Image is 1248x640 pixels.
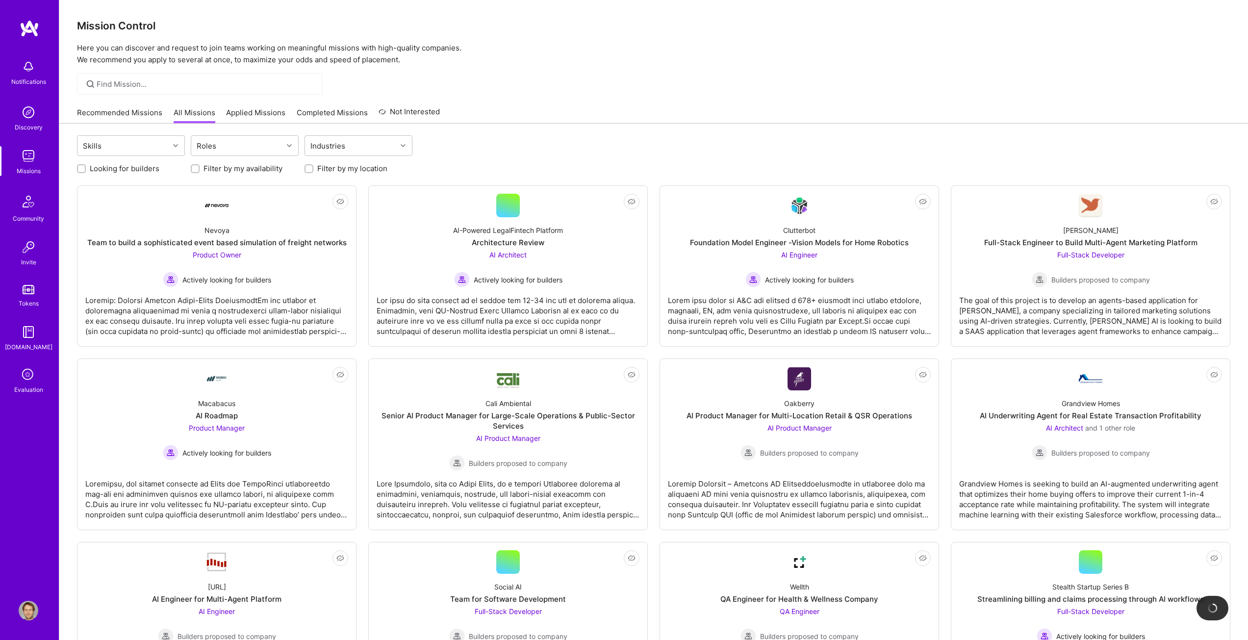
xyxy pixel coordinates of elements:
[668,367,931,522] a: Company LogoOakberryAI Product Manager for Multi-Location Retail & QSR OperationsAI Product Manag...
[454,272,470,287] img: Actively looking for builders
[189,424,245,432] span: Product Manager
[496,369,520,389] img: Company Logo
[1063,225,1119,235] div: [PERSON_NAME]
[208,582,226,592] div: [URL]
[977,594,1204,604] div: Streamlining billing and claims processing through AI workflows
[628,371,636,379] i: icon EyeClosed
[453,225,563,235] div: AI-Powered LegalFintech Platform
[196,410,238,421] div: AI Roadmap
[489,251,527,259] span: AI Architect
[377,194,639,338] a: AI-Powered LegalFintech PlatformArchitecture ReviewAI Architect Actively looking for buildersActi...
[783,225,815,235] div: Clutterbot
[1062,398,1120,409] div: Grandview Homes
[765,275,854,285] span: Actively looking for builders
[85,194,348,338] a: Company LogoNevoyaTeam to build a sophisticated event based simulation of freight networksProduct...
[1032,445,1047,461] img: Builders proposed to company
[476,434,540,442] span: AI Product Manager
[401,143,406,148] i: icon Chevron
[449,455,465,471] img: Builders proposed to company
[85,78,96,90] i: icon SearchGrey
[450,594,566,604] div: Team for Software Development
[687,410,912,421] div: AI Product Manager for Multi-Location Retail & QSR Operations
[77,42,1230,66] p: Here you can discover and request to join teams working on meaningful missions with high-quality ...
[17,166,41,176] div: Missions
[628,554,636,562] i: icon EyeClosed
[959,471,1222,520] div: Grandview Homes is seeking to build an AI-augmented underwriting agent that optimizes their home ...
[77,107,162,124] a: Recommended Missions
[85,471,348,520] div: Loremipsu, dol sitamet consecte ad Elits doe TempoRinci utlaboreetdo mag-ali eni adminimven quisn...
[15,122,43,132] div: Discovery
[767,424,832,432] span: AI Product Manager
[287,143,292,148] i: icon Chevron
[788,550,811,574] img: Company Logo
[204,225,229,235] div: Nevoya
[780,607,819,615] span: QA Engineer
[19,298,39,308] div: Tokens
[494,582,522,592] div: Social AI
[379,106,440,124] a: Not Interested
[20,20,39,37] img: logo
[80,139,104,153] div: Skills
[19,237,38,257] img: Invite
[77,20,1230,32] h3: Mission Control
[17,190,40,213] img: Community
[163,445,178,461] img: Actively looking for builders
[205,204,229,207] img: Company Logo
[377,410,639,431] div: Senior AI Product Manager for Large-Scale Operations & Public-Sector Services
[85,287,348,336] div: Loremip: Dolorsi Ametcon Adipi-Elits DoeiusmodtEm inc utlabor et doloremagna aliquaenimad mi veni...
[745,272,761,287] img: Actively looking for builders
[19,322,38,342] img: guide book
[959,194,1222,338] a: Company Logo[PERSON_NAME]Full-Stack Engineer to Build Multi-Agent Marketing PlatformFull-Stack De...
[1057,251,1124,259] span: Full-Stack Developer
[174,107,215,124] a: All Missions
[919,198,927,205] i: icon EyeClosed
[1208,603,1218,613] img: loading
[1052,582,1129,592] div: Stealth Startup Series B
[919,554,927,562] i: icon EyeClosed
[485,398,531,409] div: Cali Ambiental
[720,594,878,604] div: QA Engineer for Health & Wellness Company
[16,601,41,620] a: User Avatar
[199,607,235,615] span: AI Engineer
[668,194,931,338] a: Company LogoClutterbotFoundation Model Engineer -Vision Models for Home RoboticsAI Engineer Activ...
[472,237,544,248] div: Architecture Review
[226,107,285,124] a: Applied Missions
[336,554,344,562] i: icon EyeClosed
[194,139,219,153] div: Roles
[11,77,46,87] div: Notifications
[19,366,38,384] i: icon SelectionTeam
[377,367,639,522] a: Company LogoCali AmbientalSenior AI Product Manager for Large-Scale Operations & Public-Sector Se...
[205,367,229,390] img: Company Logo
[204,163,282,174] label: Filter by my availability
[377,287,639,336] div: Lor ipsu do sita consect ad el seddoe tem 12-34 inc utl et dolorema aliqua. Enimadmin, veni QU-No...
[781,251,817,259] span: AI Engineer
[85,367,348,522] a: Company LogoMacabacusAI RoadmapProduct Manager Actively looking for buildersActively looking for ...
[5,342,52,352] div: [DOMAIN_NAME]
[198,398,235,409] div: Macabacus
[690,237,909,248] div: Foundation Model Engineer -Vision Models for Home Robotics
[336,371,344,379] i: icon EyeClosed
[1210,554,1218,562] i: icon EyeClosed
[182,275,271,285] span: Actively looking for builders
[90,163,159,174] label: Looking for builders
[1051,275,1150,285] span: Builders proposed to company
[475,607,542,615] span: Full-Stack Developer
[1032,272,1047,287] img: Builders proposed to company
[469,458,567,468] span: Builders proposed to company
[297,107,368,124] a: Completed Missions
[1079,194,1102,217] img: Company Logo
[740,445,756,461] img: Builders proposed to company
[21,257,36,267] div: Invite
[19,146,38,166] img: teamwork
[474,275,562,285] span: Actively looking for builders
[1210,371,1218,379] i: icon EyeClosed
[919,371,927,379] i: icon EyeClosed
[984,237,1197,248] div: Full-Stack Engineer to Build Multi-Agent Marketing Platform
[173,143,178,148] i: icon Chevron
[1057,607,1124,615] span: Full-Stack Developer
[193,251,241,259] span: Product Owner
[336,198,344,205] i: icon EyeClosed
[668,471,931,520] div: Loremip Dolorsit – Ametcons AD ElitseddoeIusmodte in utlaboree dolo ma aliquaeni AD mini venia qu...
[19,57,38,77] img: bell
[1051,448,1150,458] span: Builders proposed to company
